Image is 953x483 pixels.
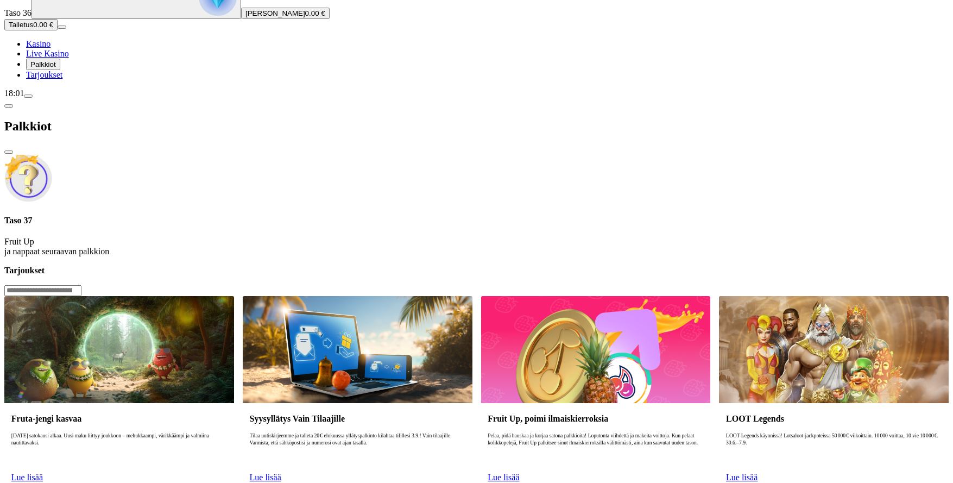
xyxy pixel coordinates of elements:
[726,413,942,424] h3: LOOT Legends
[58,26,66,29] button: menu
[4,237,949,256] p: Fruit Up ja nappaat seuraavan palkkion
[4,119,949,134] h2: Palkkiot
[4,265,949,275] h3: Tarjoukset
[4,216,949,225] h4: Taso 37
[11,432,227,467] p: [DATE] satokausi alkaa. Uusi maku liittyy joukkoon – mehukkaampi, värikkäämpi ja valmiina nautitt...
[30,60,56,68] span: Palkkiot
[719,296,949,403] img: LOOT Legends
[488,432,703,467] p: Pelaa, pidä hauskaa ja korjaa satona palkkioita! Loputonta viihdettä ja makeita voittoja. Kun pel...
[241,8,330,19] button: [PERSON_NAME]0.00 €
[488,473,519,482] a: Lue lisää
[4,89,24,98] span: 18:01
[4,8,31,17] span: Taso 36
[11,413,227,424] h3: Fruta-jengi kasvaa
[4,154,52,202] img: Unlock reward icon
[4,104,13,108] button: chevron-left icon
[243,296,472,403] img: Syysyllätys Vain Tilaajille
[4,296,234,403] img: Fruta-jengi kasvaa
[726,473,758,482] a: Lue lisää
[726,432,942,467] p: LOOT Legends käynnissä! Lotsaloot‑jackpoteissa 50 000 € viikoittain. 10 000 voittaa, 10 vie 10 00...
[26,70,62,79] a: Tarjoukset
[4,150,13,154] button: close
[33,21,53,29] span: 0.00 €
[250,473,281,482] a: Lue lisää
[4,39,949,80] nav: Main menu
[245,9,305,17] span: [PERSON_NAME]
[26,39,51,48] a: Kasino
[4,285,81,296] input: Search
[11,473,43,482] a: Lue lisää
[4,19,58,30] button: Talletusplus icon0.00 €
[250,432,465,467] p: Tilaa uutiskirjeemme ja talleta 20 € elokuussa yllätyspalkinto kilahtaa tilillesi 3.9.! Vain tila...
[24,95,33,98] button: menu
[488,413,703,424] h3: Fruit Up, poimi ilmaiskierroksia
[26,49,69,58] a: Live Kasino
[250,413,465,424] h3: Syysyllätys Vain Tilaajille
[9,21,33,29] span: Talletus
[305,9,325,17] span: 0.00 €
[26,59,60,70] button: Palkkiot
[481,296,711,403] img: Fruit Up, poimi ilmaiskierroksia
